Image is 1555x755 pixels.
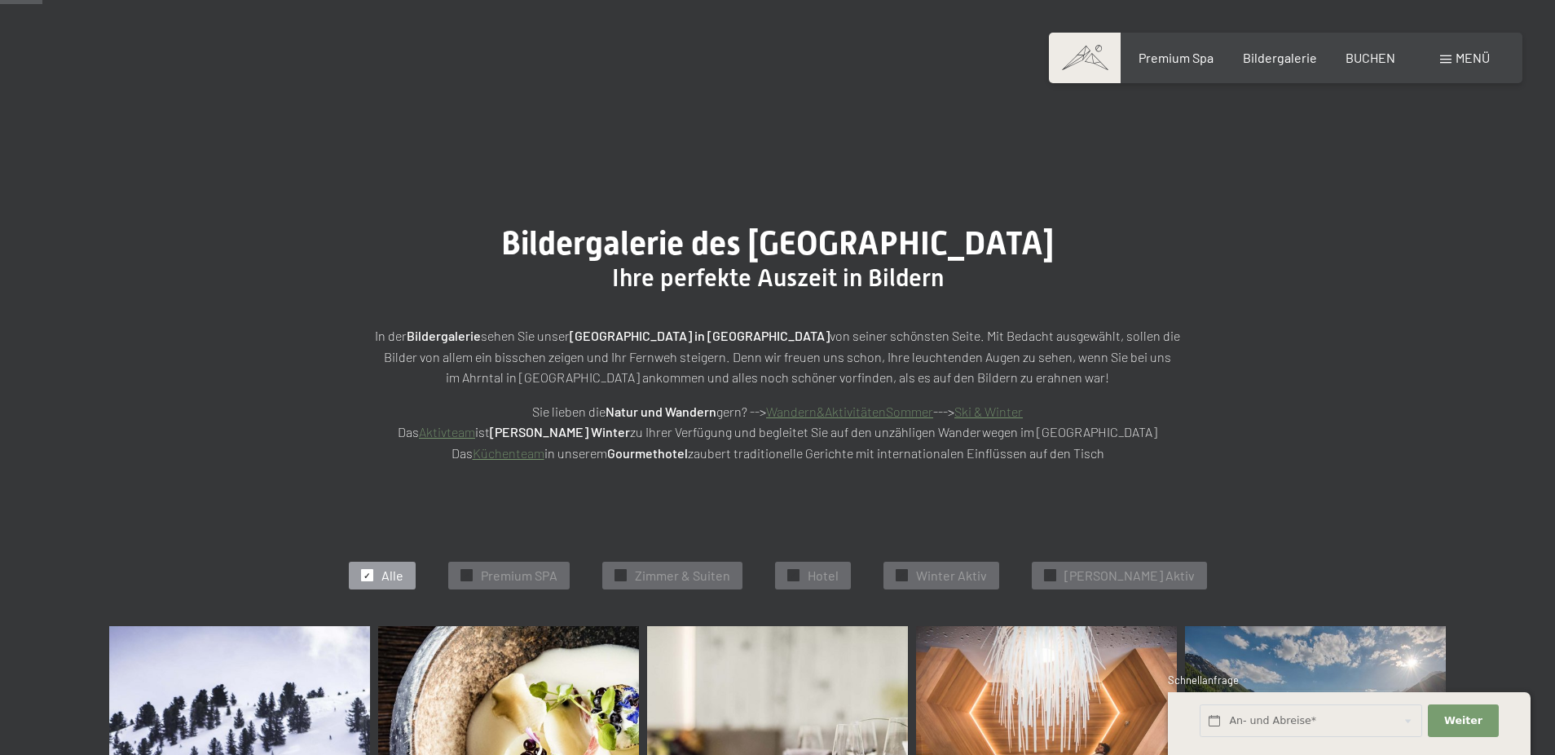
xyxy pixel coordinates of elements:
[1456,50,1490,65] span: Menü
[419,424,475,439] a: Aktivteam
[766,404,933,419] a: Wandern&AktivitätenSommer
[1168,673,1239,687] span: Schnellanfrage
[407,328,481,343] strong: Bildergalerie
[363,570,370,581] span: ✓
[481,567,557,585] span: Premium SPA
[1139,50,1214,65] a: Premium Spa
[606,404,716,419] strong: Natur und Wandern
[501,224,1054,263] span: Bildergalerie des [GEOGRAPHIC_DATA]
[617,570,623,581] span: ✓
[916,567,987,585] span: Winter Aktiv
[898,570,905,581] span: ✓
[612,263,944,292] span: Ihre perfekte Auszeit in Bildern
[1346,50,1395,65] a: BUCHEN
[473,445,544,461] a: Küchenteam
[490,424,630,439] strong: [PERSON_NAME] Winter
[635,567,730,585] span: Zimmer & Suiten
[370,325,1185,388] p: In der sehen Sie unser von seiner schönsten Seite. Mit Bedacht ausgewählt, sollen die Bilder von ...
[370,401,1185,464] p: Sie lieben die gern? --> ---> Das ist zu Ihrer Verfügung und begleitet Sie auf den unzähligen Wan...
[1046,570,1053,581] span: ✓
[1064,567,1195,585] span: [PERSON_NAME] Aktiv
[790,570,796,581] span: ✓
[1428,704,1498,738] button: Weiter
[463,570,469,581] span: ✓
[381,567,403,585] span: Alle
[808,567,839,585] span: Hotel
[607,445,688,461] strong: Gourmethotel
[1243,50,1317,65] a: Bildergalerie
[1444,713,1482,728] span: Weiter
[570,328,830,343] strong: [GEOGRAPHIC_DATA] in [GEOGRAPHIC_DATA]
[954,404,1023,419] a: Ski & Winter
